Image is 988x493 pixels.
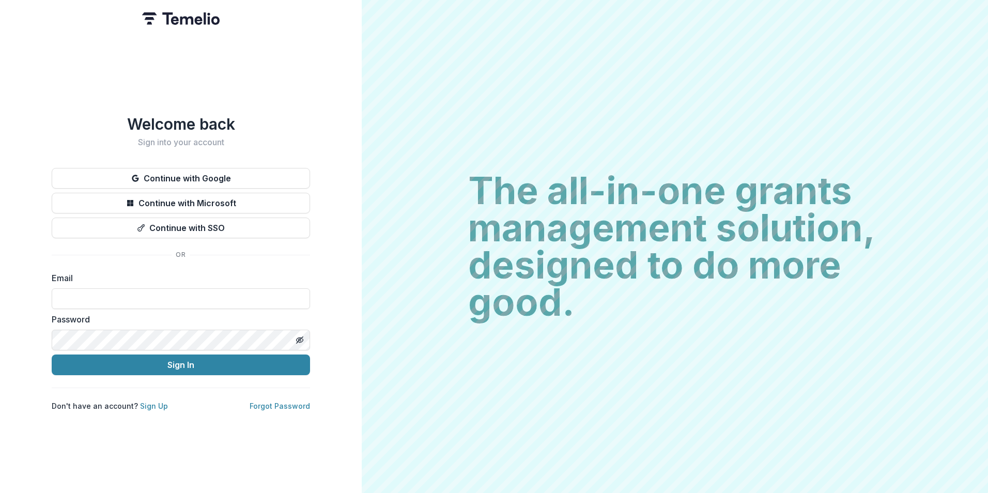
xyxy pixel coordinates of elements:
a: Sign Up [140,402,168,410]
label: Email [52,272,304,284]
h2: Sign into your account [52,137,310,147]
label: Password [52,313,304,326]
img: Temelio [142,12,220,25]
button: Continue with Microsoft [52,193,310,213]
button: Sign In [52,355,310,375]
button: Continue with SSO [52,218,310,238]
button: Toggle password visibility [291,332,308,348]
h1: Welcome back [52,115,310,133]
button: Continue with Google [52,168,310,189]
a: Forgot Password [250,402,310,410]
p: Don't have an account? [52,400,168,411]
